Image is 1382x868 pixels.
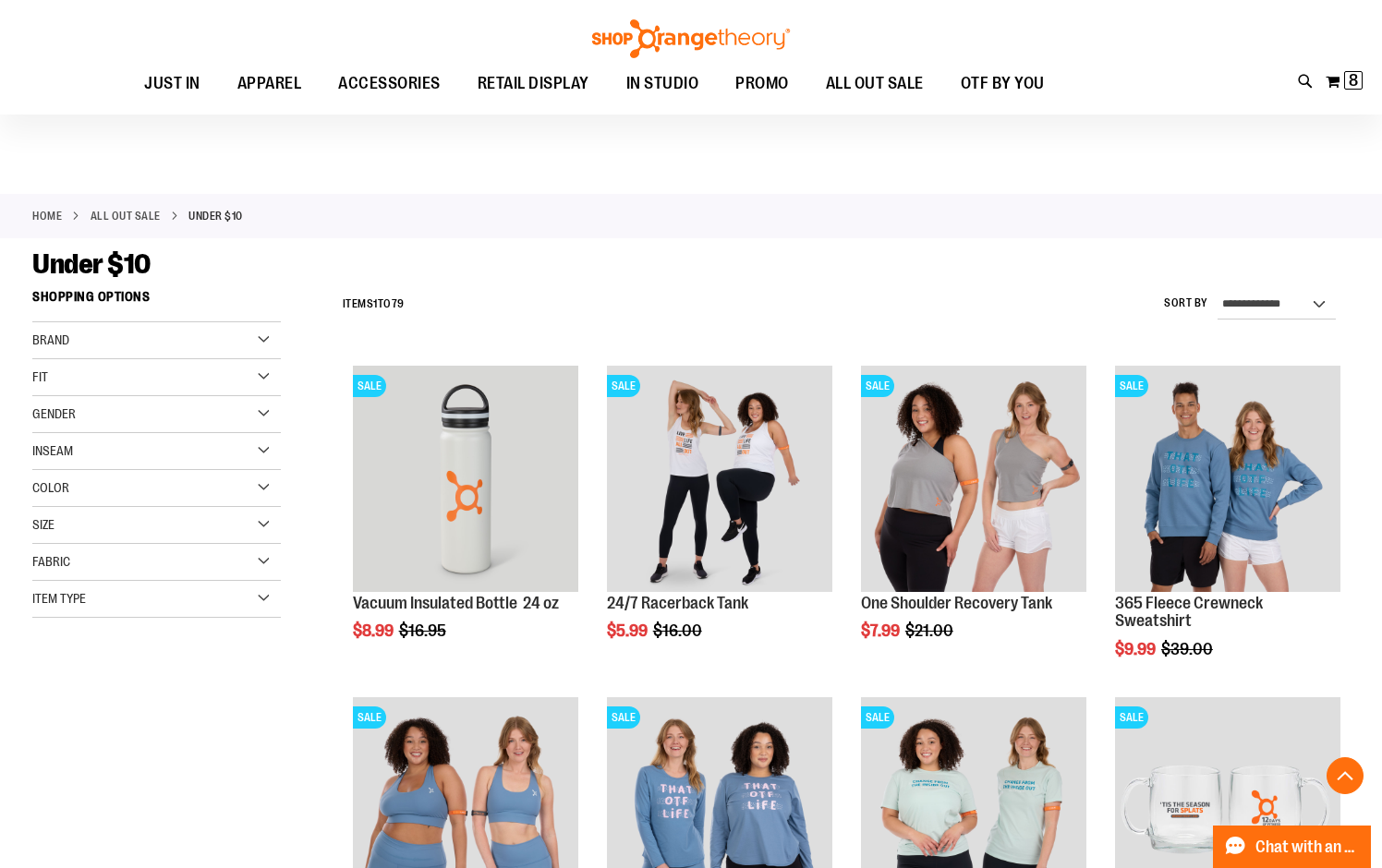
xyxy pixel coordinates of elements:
[861,366,1086,591] img: Main view of One Shoulder Recovery Tank
[373,297,378,310] span: 1
[1115,706,1148,729] span: SALE
[353,375,386,397] span: SALE
[1115,375,1148,397] span: SALE
[607,706,640,729] span: SALE
[32,332,69,347] span: Brand
[852,356,1096,687] div: product
[32,517,55,532] span: Size
[1115,594,1263,631] a: 365 Fleece Crewneck Sweatshirt
[607,366,832,591] img: 24/7 Racerback Tank
[32,480,69,495] span: Color
[144,63,200,104] span: JUST IN
[32,248,151,280] span: Under $10
[338,63,441,104] span: ACCESSORIES
[1106,356,1350,705] div: product
[32,443,73,458] span: Inseam
[1115,366,1340,591] img: 365 Fleece Crewneck Sweatshirt
[861,621,903,640] span: $7.99
[1164,295,1208,311] label: Sort By
[1161,640,1216,658] span: $39.00
[1349,71,1358,90] span: 8
[32,406,76,421] span: Gender
[861,594,1052,612] a: One Shoulder Recovery Tank
[607,621,650,640] span: $5.99
[91,208,161,224] a: ALL OUT SALE
[32,591,86,606] span: Item Type
[353,621,396,640] span: $8.99
[826,63,924,104] span: ALL OUT SALE
[905,621,956,640] span: $21.00
[32,554,70,569] span: Fabric
[598,356,842,687] div: product
[353,706,386,729] span: SALE
[32,281,281,322] strong: Shopping Options
[1255,838,1360,856] span: Chat with an Expert
[653,621,705,640] span: $16.00
[607,594,748,612] a: 24/7 Racerback Tank
[32,208,62,224] a: Home
[343,290,405,319] h2: Items to
[1115,640,1158,658] span: $9.99
[1213,826,1372,868] button: Chat with an Expert
[237,63,302,104] span: APPAREL
[961,63,1045,104] span: OTF BY YOU
[353,366,578,594] a: Vacuum Insulated Bottle 24 ozSALE
[1115,366,1340,594] a: 365 Fleece Crewneck SweatshirtSALE
[1327,757,1364,794] button: Back To Top
[392,297,405,310] span: 79
[353,594,559,612] a: Vacuum Insulated Bottle 24 oz
[607,366,832,594] a: 24/7 Racerback TankSALE
[344,356,588,687] div: product
[626,63,699,104] span: IN STUDIO
[861,366,1086,594] a: Main view of One Shoulder Recovery TankSALE
[735,63,789,104] span: PROMO
[188,208,243,224] strong: Under $10
[861,375,894,397] span: SALE
[399,621,449,640] span: $16.95
[32,369,48,384] span: Fit
[589,19,793,58] img: Shop Orangetheory
[478,63,589,104] span: RETAIL DISPLAY
[607,375,640,397] span: SALE
[353,366,578,591] img: Vacuum Insulated Bottle 24 oz
[861,706,894,729] span: SALE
